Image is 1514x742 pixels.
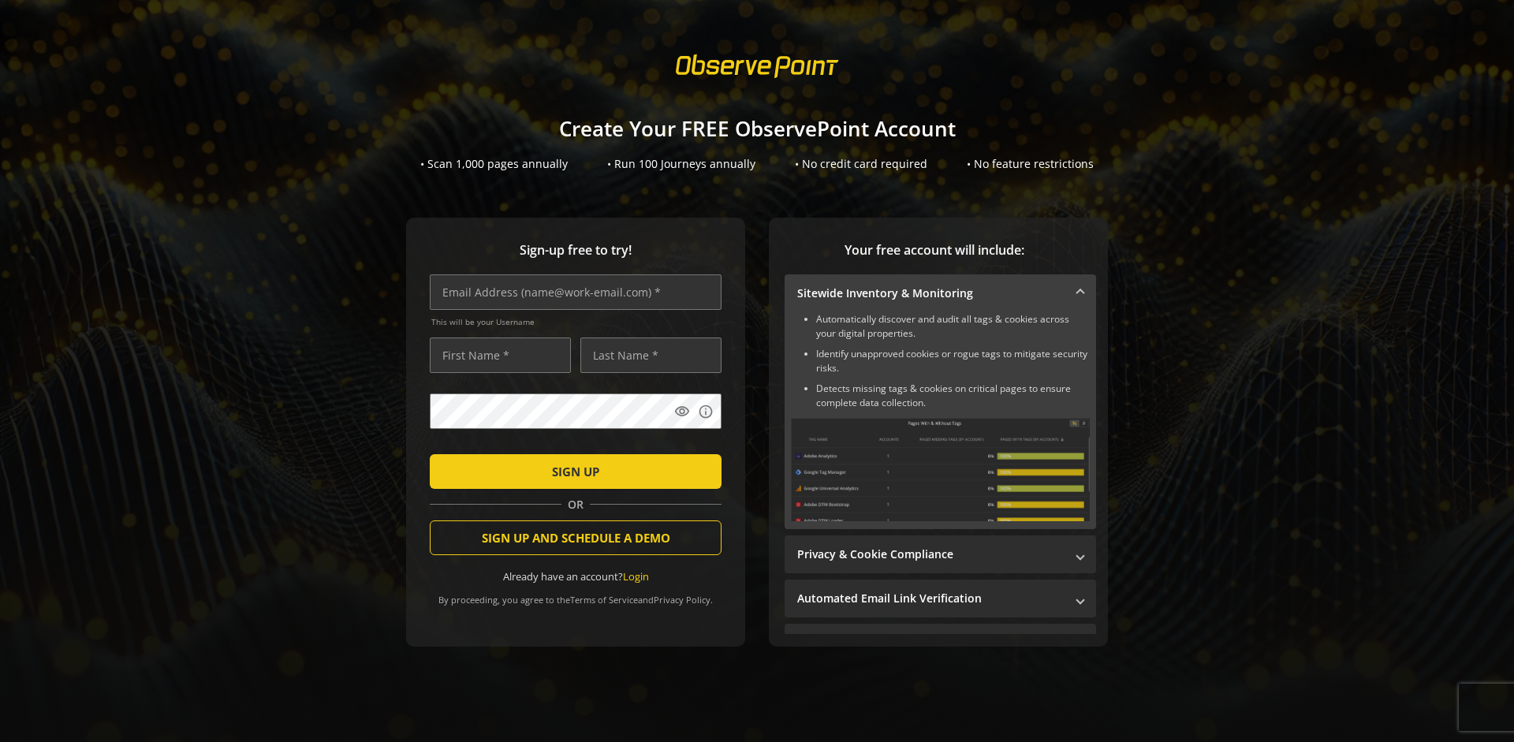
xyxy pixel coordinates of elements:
[580,337,722,373] input: Last Name *
[785,312,1096,529] div: Sitewide Inventory & Monitoring
[797,591,1065,606] mat-panel-title: Automated Email Link Verification
[431,316,722,327] span: This will be your Username
[570,594,638,606] a: Terms of Service
[785,535,1096,573] mat-expansion-panel-header: Privacy & Cookie Compliance
[795,156,927,172] div: • No credit card required
[430,569,722,584] div: Already have an account?
[430,337,571,373] input: First Name *
[797,546,1065,562] mat-panel-title: Privacy & Cookie Compliance
[654,594,710,606] a: Privacy Policy
[791,418,1090,521] img: Sitewide Inventory & Monitoring
[561,497,590,513] span: OR
[816,347,1090,375] li: Identify unapproved cookies or rogue tags to mitigate security risks.
[430,584,722,606] div: By proceeding, you agree to the and .
[430,241,722,259] span: Sign-up free to try!
[430,274,722,310] input: Email Address (name@work-email.com) *
[430,520,722,555] button: SIGN UP AND SCHEDULE A DEMO
[552,457,599,486] span: SIGN UP
[698,404,714,419] mat-icon: info
[785,580,1096,617] mat-expansion-panel-header: Automated Email Link Verification
[816,312,1090,341] li: Automatically discover and audit all tags & cookies across your digital properties.
[623,569,649,584] a: Login
[967,156,1094,172] div: • No feature restrictions
[420,156,568,172] div: • Scan 1,000 pages annually
[482,524,670,552] span: SIGN UP AND SCHEDULE A DEMO
[797,285,1065,301] mat-panel-title: Sitewide Inventory & Monitoring
[674,404,690,419] mat-icon: visibility
[607,156,755,172] div: • Run 100 Journeys annually
[785,624,1096,662] mat-expansion-panel-header: Performance Monitoring with Web Vitals
[785,241,1084,259] span: Your free account will include:
[430,454,722,489] button: SIGN UP
[785,274,1096,312] mat-expansion-panel-header: Sitewide Inventory & Monitoring
[816,382,1090,410] li: Detects missing tags & cookies on critical pages to ensure complete data collection.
